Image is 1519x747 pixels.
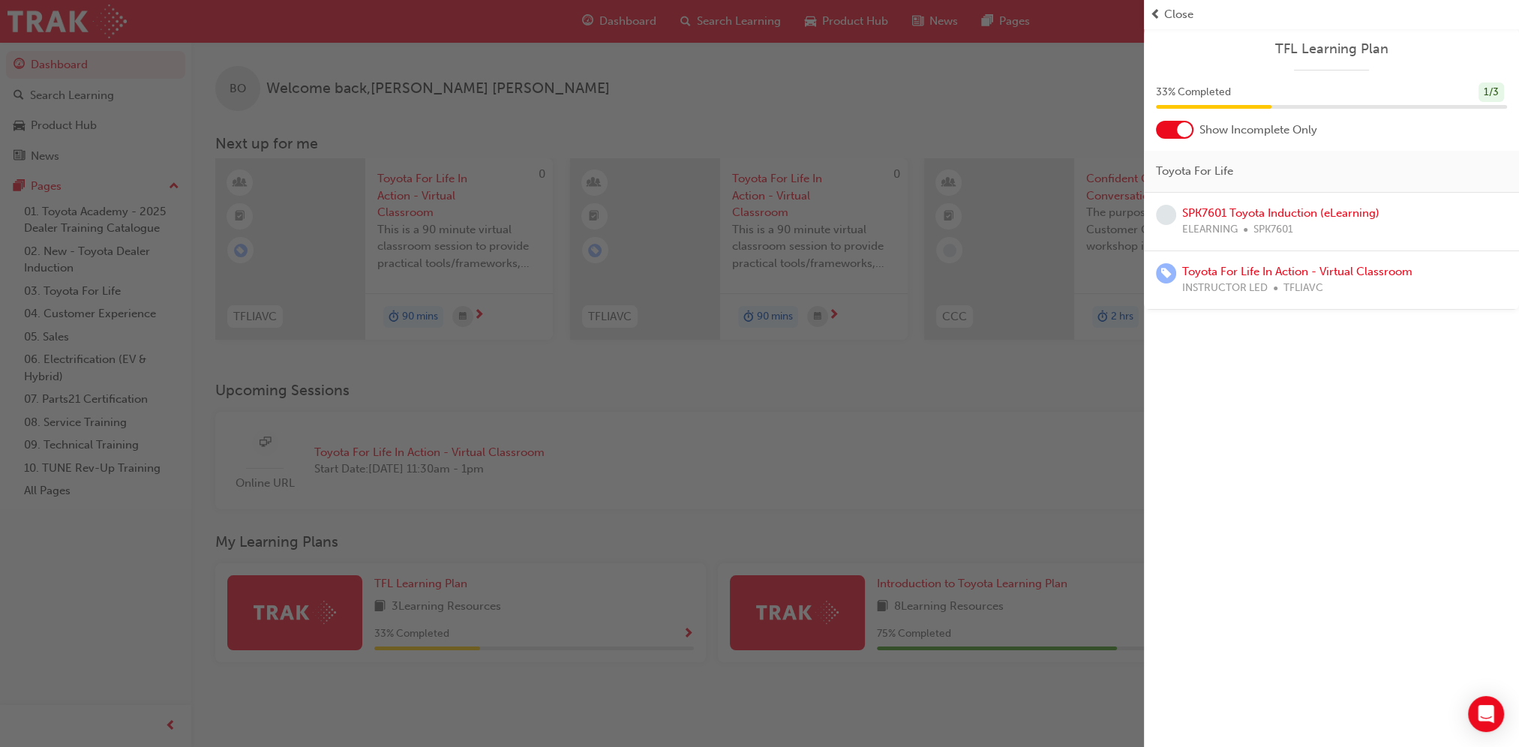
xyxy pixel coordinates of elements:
[1468,696,1504,732] div: Open Intercom Messenger
[1182,221,1238,238] span: ELEARNING
[1478,82,1504,103] div: 1 / 3
[1156,205,1176,225] span: learningRecordVerb_NONE-icon
[1199,121,1317,139] span: Show Incomplete Only
[1156,40,1507,58] a: TFL Learning Plan
[1182,206,1379,220] a: SPK7601 Toyota Induction (eLearning)
[1182,265,1412,278] a: Toyota For Life In Action - Virtual Classroom
[1253,221,1293,238] span: SPK7601
[1150,6,1161,23] span: prev-icon
[1156,84,1231,101] span: 33 % Completed
[1283,280,1323,297] span: TFLIAVC
[1156,163,1233,180] span: Toyota For Life
[1150,6,1513,23] button: prev-iconClose
[1182,280,1268,297] span: INSTRUCTOR LED
[1164,6,1193,23] span: Close
[1156,263,1176,283] span: learningRecordVerb_ENROLL-icon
